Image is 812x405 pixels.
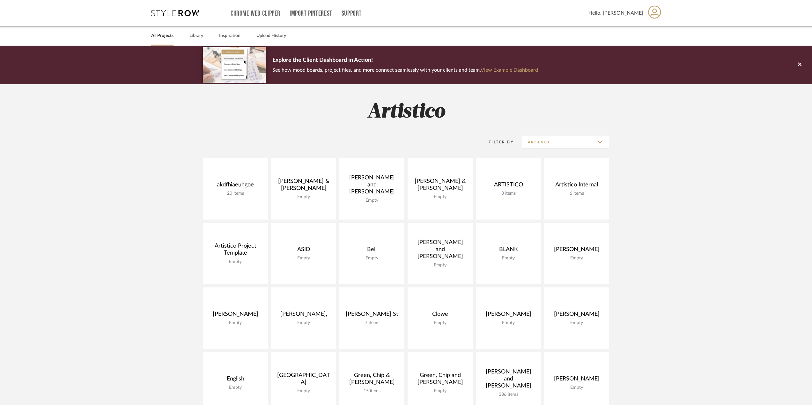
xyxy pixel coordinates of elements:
div: Empty [276,320,331,326]
div: Empty [276,388,331,394]
div: Green, Chip and [PERSON_NAME] [413,372,468,388]
p: See how mood boards, project files, and more connect seamlessly with your clients and team. [272,66,538,75]
div: [PERSON_NAME] and [PERSON_NAME] [413,239,468,263]
div: 386 items [481,392,536,397]
a: Upload History [256,32,286,40]
div: 20 items [208,191,263,196]
div: akdfhiaeuhgoe [208,181,263,191]
div: [PERSON_NAME] [549,246,604,256]
div: Bell [344,246,399,256]
div: [GEOGRAPHIC_DATA] [276,372,331,388]
div: [PERSON_NAME] and [PERSON_NAME] [344,174,399,198]
div: 3 items [481,191,536,196]
span: Hello, [PERSON_NAME] [588,9,643,17]
div: 6 items [549,191,604,196]
a: Import Pinterest [290,11,332,16]
div: Empty [413,263,468,268]
div: ASID [276,246,331,256]
div: Empty [413,320,468,326]
div: [PERSON_NAME] and [PERSON_NAME] [481,368,536,392]
div: [PERSON_NAME] [549,311,604,320]
a: View Example Dashboard [481,68,538,73]
div: [PERSON_NAME] [481,311,536,320]
div: Artistico Internal [549,181,604,191]
div: Empty [549,385,604,390]
div: Empty [549,256,604,261]
div: Empty [208,320,263,326]
div: [PERSON_NAME] & [PERSON_NAME] [413,178,468,194]
div: Empty [481,256,536,261]
div: 7 items [344,320,399,326]
div: [PERSON_NAME] [208,311,263,320]
div: [PERSON_NAME] & [PERSON_NAME] [276,178,331,194]
p: Explore the Client Dashboard in Action! [272,55,538,66]
div: Empty [276,256,331,261]
div: Empty [208,385,263,390]
div: Green, Chip & [PERSON_NAME] [344,372,399,388]
img: d5d033c5-7b12-40c2-a960-1ecee1989c38.png [203,47,266,83]
div: 15 items [344,388,399,394]
div: [PERSON_NAME] [549,375,604,385]
div: Empty [413,194,468,200]
a: Inspiration [219,32,240,40]
div: Empty [549,320,604,326]
div: ARTISTICO [481,181,536,191]
div: Empty [208,259,263,264]
div: Empty [481,320,536,326]
a: Chrome Web Clipper [231,11,280,16]
div: [PERSON_NAME] St [344,311,399,320]
div: Filter By [480,139,514,145]
div: BLANK [481,246,536,256]
div: Empty [344,198,399,203]
div: Empty [413,388,468,394]
div: [PERSON_NAME], [276,311,331,320]
div: Empty [344,256,399,261]
div: Artistico Project Template [208,242,263,259]
h2: Artistico [176,100,636,124]
div: Empty [276,194,331,200]
div: Clowe [413,311,468,320]
a: Support [342,11,362,16]
a: Library [189,32,203,40]
a: All Projects [151,32,173,40]
div: English [208,375,263,385]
